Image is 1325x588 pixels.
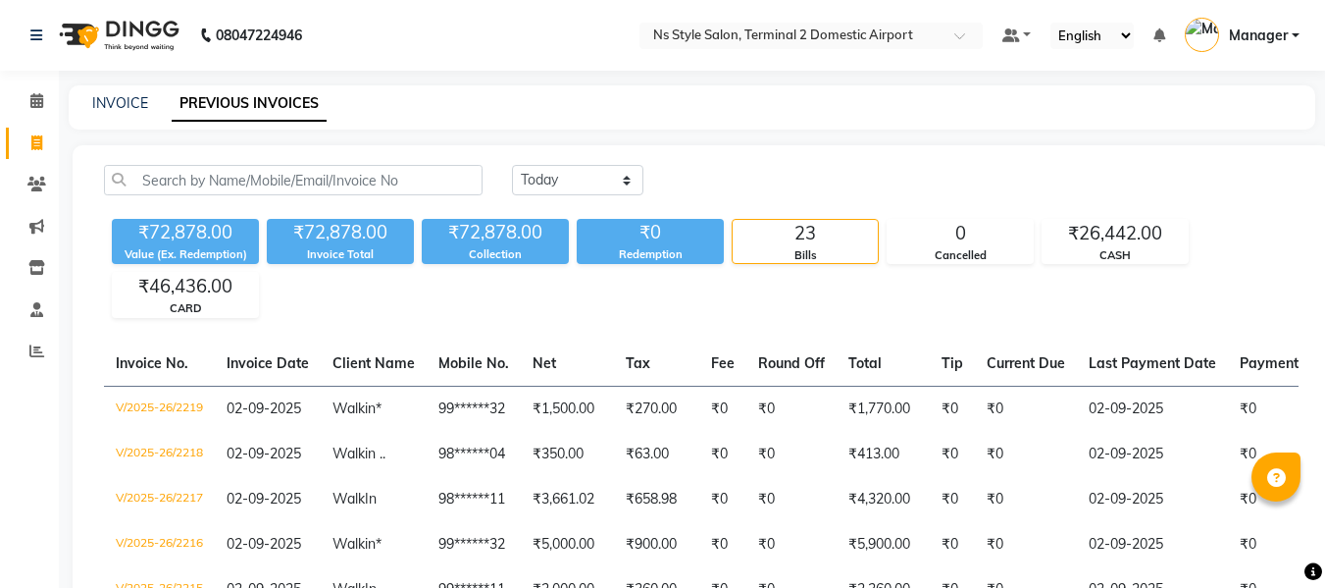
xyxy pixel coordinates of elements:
[733,247,878,264] div: Bills
[1077,522,1228,567] td: 02-09-2025
[930,386,975,432] td: ₹0
[614,386,699,432] td: ₹270.00
[104,386,215,432] td: V/2025-26/2219
[365,490,377,508] span: In
[987,354,1065,372] span: Current Due
[1043,247,1188,264] div: CASH
[332,535,376,553] span: Walkin
[521,522,614,567] td: ₹5,000.00
[614,477,699,522] td: ₹658.98
[975,477,1077,522] td: ₹0
[365,445,385,462] span: in ..
[746,522,837,567] td: ₹0
[1077,432,1228,477] td: 02-09-2025
[930,522,975,567] td: ₹0
[837,432,930,477] td: ₹413.00
[746,386,837,432] td: ₹0
[332,400,376,417] span: Walkin
[50,8,184,63] img: logo
[113,300,258,317] div: CARD
[104,477,215,522] td: V/2025-26/2217
[1043,220,1188,247] div: ₹26,442.00
[975,522,1077,567] td: ₹0
[104,165,483,195] input: Search by Name/Mobile/Email/Invoice No
[848,354,882,372] span: Total
[227,354,309,372] span: Invoice Date
[521,432,614,477] td: ₹350.00
[711,354,735,372] span: Fee
[267,246,414,263] div: Invoice Total
[699,477,746,522] td: ₹0
[172,86,327,122] a: PREVIOUS INVOICES
[577,246,724,263] div: Redemption
[104,432,215,477] td: V/2025-26/2218
[1077,386,1228,432] td: 02-09-2025
[422,219,569,246] div: ₹72,878.00
[104,522,215,567] td: V/2025-26/2216
[837,522,930,567] td: ₹5,900.00
[521,386,614,432] td: ₹1,500.00
[227,490,301,508] span: 02-09-2025
[614,432,699,477] td: ₹63.00
[116,354,188,372] span: Invoice No.
[1077,477,1228,522] td: 02-09-2025
[422,246,569,263] div: Collection
[758,354,825,372] span: Round Off
[699,522,746,567] td: ₹0
[975,432,1077,477] td: ₹0
[614,522,699,567] td: ₹900.00
[227,445,301,462] span: 02-09-2025
[942,354,963,372] span: Tip
[227,400,301,417] span: 02-09-2025
[216,8,302,63] b: 08047224946
[975,386,1077,432] td: ₹0
[332,445,365,462] span: Walk
[746,477,837,522] td: ₹0
[438,354,509,372] span: Mobile No.
[626,354,650,372] span: Tax
[92,94,148,112] a: INVOICE
[1229,26,1288,46] span: Manager
[227,535,301,553] span: 02-09-2025
[521,477,614,522] td: ₹3,661.02
[746,432,837,477] td: ₹0
[533,354,556,372] span: Net
[112,219,259,246] div: ₹72,878.00
[577,219,724,246] div: ₹0
[888,220,1033,247] div: 0
[733,220,878,247] div: 23
[1089,354,1216,372] span: Last Payment Date
[888,247,1033,264] div: Cancelled
[699,386,746,432] td: ₹0
[113,273,258,300] div: ₹46,436.00
[837,477,930,522] td: ₹4,320.00
[112,246,259,263] div: Value (Ex. Redemption)
[930,432,975,477] td: ₹0
[332,354,415,372] span: Client Name
[267,219,414,246] div: ₹72,878.00
[930,477,975,522] td: ₹0
[699,432,746,477] td: ₹0
[1185,18,1219,52] img: Manager
[837,386,930,432] td: ₹1,770.00
[332,490,365,508] span: Walk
